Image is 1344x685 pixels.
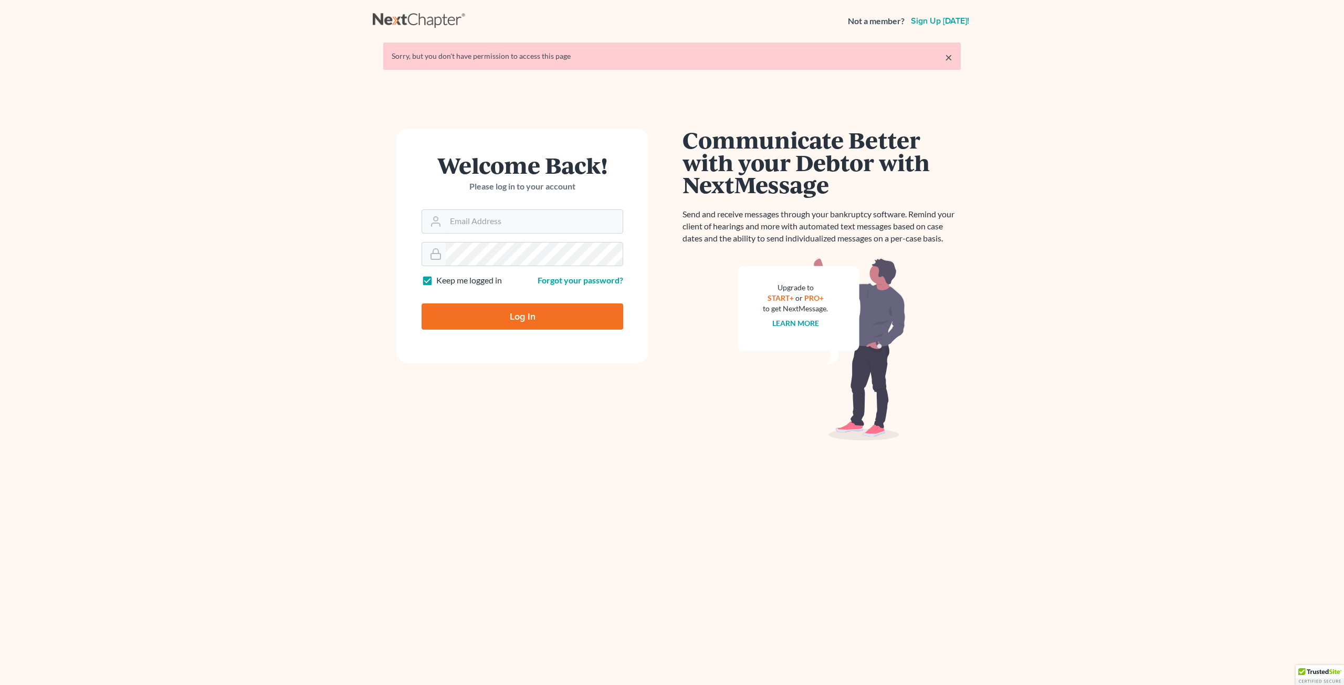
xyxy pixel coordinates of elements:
label: Keep me logged in [436,275,502,287]
img: nextmessage_bg-59042aed3d76b12b5cd301f8e5b87938c9018125f34e5fa2b7a6b67550977c72.svg [738,257,906,441]
a: Forgot your password? [538,275,623,285]
div: TrustedSite Certified [1296,665,1344,685]
input: Log In [422,303,623,330]
p: Send and receive messages through your bankruptcy software. Remind your client of hearings and mo... [682,208,961,245]
a: Learn more [772,319,819,328]
a: PRO+ [804,293,824,302]
input: Email Address [446,210,623,233]
h1: Communicate Better with your Debtor with NextMessage [682,129,961,196]
div: to get NextMessage. [763,303,828,314]
div: Sorry, but you don't have permission to access this page [392,51,952,61]
div: Upgrade to [763,282,828,293]
h1: Welcome Back! [422,154,623,176]
a: Sign up [DATE]! [909,17,971,25]
a: × [945,51,952,64]
span: or [795,293,803,302]
a: START+ [768,293,794,302]
p: Please log in to your account [422,181,623,193]
strong: Not a member? [848,15,905,27]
